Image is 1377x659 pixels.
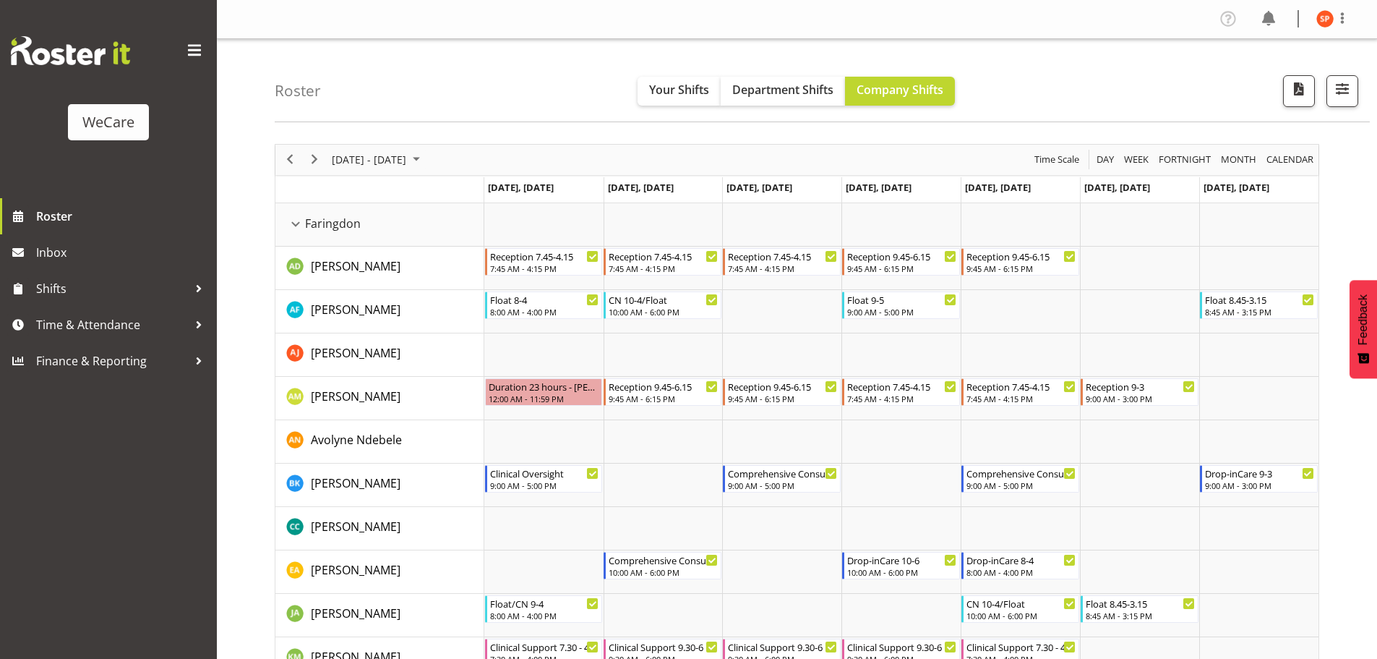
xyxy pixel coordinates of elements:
div: previous period [278,145,302,175]
span: Time Scale [1033,150,1081,169]
a: [PERSON_NAME] [311,475,400,492]
div: Float 9-5 [847,292,956,307]
img: Rosterit website logo [11,36,130,65]
span: [DATE], [DATE] [1204,181,1269,194]
span: Day [1095,150,1115,169]
div: Antonia Mao"s event - Reception 9.45-6.15 Begin From Tuesday, September 9, 2025 at 9:45:00 AM GMT... [604,378,721,406]
span: Feedback [1357,294,1370,345]
button: Time Scale [1032,150,1082,169]
span: Your Shifts [649,82,709,98]
div: Aleea Devenport"s event - Reception 7.45-4.15 Begin From Tuesday, September 9, 2025 at 7:45:00 AM... [604,248,721,276]
td: Avolyne Ndebele resource [275,420,484,464]
div: 7:45 AM - 4:15 PM [847,393,956,404]
div: Alex Ferguson"s event - Float 9-5 Begin From Thursday, September 11, 2025 at 9:00:00 AM GMT+12:00... [842,292,960,319]
div: 7:45 AM - 4:15 PM [728,263,837,274]
button: Timeline Week [1122,150,1151,169]
div: 9:00 AM - 5:00 PM [847,306,956,318]
div: 8:00 AM - 4:00 PM [966,566,1076,578]
span: [PERSON_NAME] [311,605,400,621]
a: [PERSON_NAME] [311,561,400,579]
div: Antonia Mao"s event - Reception 7.45-4.15 Begin From Friday, September 12, 2025 at 7:45:00 AM GMT... [961,378,1079,406]
button: Your Shifts [638,77,721,106]
span: Month [1219,150,1258,169]
div: Clinical Oversight [490,466,599,480]
button: Timeline Day [1094,150,1117,169]
button: Department Shifts [721,77,845,106]
div: Antonia Mao"s event - Reception 9-3 Begin From Saturday, September 13, 2025 at 9:00:00 AM GMT+12:... [1081,378,1198,406]
h4: Roster [275,82,321,99]
div: Reception 9.45-6.15 [728,379,837,394]
div: 10:00 AM - 6:00 PM [609,306,718,318]
div: Brian Ko"s event - Clinical Oversight Begin From Monday, September 8, 2025 at 9:00:00 AM GMT+12:0... [485,465,603,493]
div: Aleea Devenport"s event - Reception 7.45-4.15 Begin From Wednesday, September 10, 2025 at 7:45:00... [723,248,841,276]
span: [PERSON_NAME] [311,475,400,491]
div: 12:00 AM - 11:59 PM [489,393,599,404]
div: Ena Advincula"s event - Comprehensive Consult 10-6 Begin From Tuesday, September 9, 2025 at 10:00... [604,552,721,579]
button: Feedback - Show survey [1350,280,1377,378]
a: [PERSON_NAME] [311,301,400,318]
button: Timeline Month [1219,150,1259,169]
span: [DATE], [DATE] [488,181,554,194]
span: [PERSON_NAME] [311,388,400,404]
div: Float/CN 9-4 [490,596,599,611]
div: WeCare [82,111,134,133]
div: 9:00 AM - 5:00 PM [966,480,1076,491]
div: Drop-inCare 9-3 [1205,466,1314,480]
div: Reception 9.45-6.15 [966,249,1076,263]
div: September 08 - 14, 2025 [327,145,429,175]
div: Drop-inCare 10-6 [847,553,956,567]
div: Comprehensive Consult 9-5 [728,466,837,480]
span: [PERSON_NAME] [311,258,400,274]
span: [PERSON_NAME] [311,519,400,535]
td: Charlotte Courtney resource [275,507,484,550]
span: [DATE], [DATE] [846,181,911,194]
span: [PERSON_NAME] [311,345,400,361]
div: 7:45 AM - 4:15 PM [966,393,1076,404]
button: Month [1264,150,1316,169]
a: [PERSON_NAME] [311,388,400,405]
div: 9:00 AM - 5:00 PM [490,480,599,491]
td: Aleea Devenport resource [275,247,484,290]
td: Ena Advincula resource [275,550,484,594]
div: 8:00 AM - 4:00 PM [490,610,599,621]
div: Ena Advincula"s event - Drop-inCare 10-6 Begin From Thursday, September 11, 2025 at 10:00:00 AM G... [842,552,960,579]
div: Antonia Mao"s event - Reception 7.45-4.15 Begin From Thursday, September 11, 2025 at 7:45:00 AM G... [842,378,960,406]
span: [DATE], [DATE] [608,181,674,194]
a: [PERSON_NAME] [311,344,400,362]
div: Float 8-4 [490,292,599,307]
a: [PERSON_NAME] [311,518,400,535]
div: 9:00 AM - 3:00 PM [1086,393,1195,404]
span: [DATE], [DATE] [726,181,792,194]
div: 10:00 AM - 6:00 PM [609,566,718,578]
span: [PERSON_NAME] [311,302,400,318]
span: Fortnight [1157,150,1212,169]
div: Duration 23 hours - [PERSON_NAME] [489,379,599,394]
div: 7:45 AM - 4:15 PM [490,263,599,274]
div: 8:45 AM - 3:15 PM [1205,306,1314,318]
div: Clinical Support 9.30-6 [609,639,718,654]
div: Alex Ferguson"s event - CN 10-4/Float Begin From Tuesday, September 9, 2025 at 10:00:00 AM GMT+12... [604,292,721,319]
div: Clinical Support 9.30-6 [847,639,956,654]
div: Alex Ferguson"s event - Float 8-4 Begin From Monday, September 8, 2025 at 8:00:00 AM GMT+12:00 En... [485,292,603,319]
div: Alex Ferguson"s event - Float 8.45-3.15 Begin From Sunday, September 14, 2025 at 8:45:00 AM GMT+1... [1200,292,1318,319]
a: [PERSON_NAME] [311,258,400,275]
span: Faringdon [305,215,361,232]
div: Float 8.45-3.15 [1086,596,1195,611]
div: Antonia Mao"s event - Duration 23 hours - Antonia Mao Begin From Monday, September 8, 2025 at 12:... [485,378,603,406]
div: Reception 9-3 [1086,379,1195,394]
div: Clinical Support 9.30-6 [728,639,837,654]
div: Aleea Devenport"s event - Reception 9.45-6.15 Begin From Thursday, September 11, 2025 at 9:45:00 ... [842,248,960,276]
div: Float 8.45-3.15 [1205,292,1314,307]
td: Jane Arps resource [275,594,484,637]
div: 10:00 AM - 6:00 PM [847,566,956,578]
div: 9:45 AM - 6:15 PM [966,263,1076,274]
div: CN 10-4/Float [609,292,718,307]
td: Antonia Mao resource [275,377,484,420]
div: Jane Arps"s event - Float/CN 9-4 Begin From Monday, September 8, 2025 at 8:00:00 AM GMT+12:00 End... [485,595,603,623]
div: 9:00 AM - 5:00 PM [728,480,837,491]
div: Drop-inCare 8-4 [966,553,1076,567]
button: September 2025 [330,150,426,169]
div: 7:45 AM - 4:15 PM [609,263,718,274]
div: Brian Ko"s event - Drop-inCare 9-3 Begin From Sunday, September 14, 2025 at 9:00:00 AM GMT+12:00 ... [1200,465,1318,493]
div: Jane Arps"s event - CN 10-4/Float Begin From Friday, September 12, 2025 at 10:00:00 AM GMT+12:00 ... [961,595,1079,623]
